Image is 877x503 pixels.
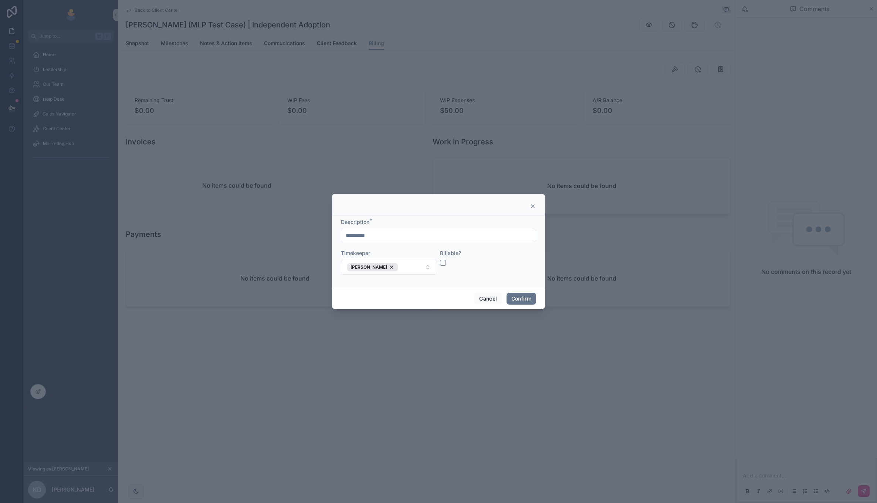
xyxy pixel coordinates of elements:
[341,250,370,256] span: Timekeeper
[341,219,369,225] span: Description
[351,264,387,270] span: [PERSON_NAME]
[507,293,536,305] button: Confirm
[347,263,398,271] button: Unselect 1045
[440,250,461,256] span: Billable?
[341,260,437,275] button: Select Button
[474,293,502,305] button: Cancel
